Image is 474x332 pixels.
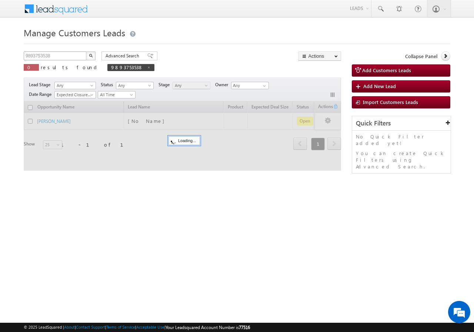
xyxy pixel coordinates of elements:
div: Quick Filters [352,116,451,131]
img: d_60004797649_company_0_60004797649 [13,39,31,48]
span: Add Customers Leads [362,67,411,73]
a: Any [54,82,96,89]
span: 77516 [239,325,250,330]
span: Date Range [29,91,54,98]
span: Expected Closure Date [55,91,93,98]
a: Expected Closure Date [54,91,96,98]
div: Minimize live chat window [121,4,139,21]
span: Your Leadsquared Account Number is [166,325,250,330]
div: Loading... [168,136,200,145]
button: Actions [298,51,341,61]
input: Type to Search [231,82,269,89]
img: Search [89,54,93,57]
span: Import Customers Leads [363,99,418,105]
p: You can create Quick Filters using Advanced Search. [356,150,447,170]
p: No Quick Filter added yet! [356,133,447,147]
span: 0 [27,64,35,70]
em: Start Chat [101,228,134,238]
span: © 2025 LeadSquared | | | | | [24,324,250,331]
span: Any [116,82,151,89]
span: Add New Lead [363,83,396,89]
a: Show All Items [259,82,268,90]
span: Any [55,82,93,89]
span: Stage [158,81,173,88]
a: Acceptable Use [136,325,164,329]
span: 9893753538 [111,64,143,70]
a: Contact Support [76,325,105,329]
a: Any [173,82,210,89]
span: results found [41,64,100,70]
span: Lead Stage [29,81,53,88]
span: All Time [98,91,133,98]
a: About [64,325,75,329]
span: Manage Customers Leads [24,27,125,38]
div: Chat with us now [39,39,124,48]
a: All Time [98,91,136,98]
span: Any [173,82,208,89]
span: Collapse Panel [405,53,437,60]
a: Terms of Service [106,325,135,329]
a: Any [116,82,154,89]
span: Advanced Search [106,53,141,59]
textarea: Type your message and hit 'Enter' [10,68,135,222]
span: Owner [215,81,231,88]
span: Status [101,81,116,88]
